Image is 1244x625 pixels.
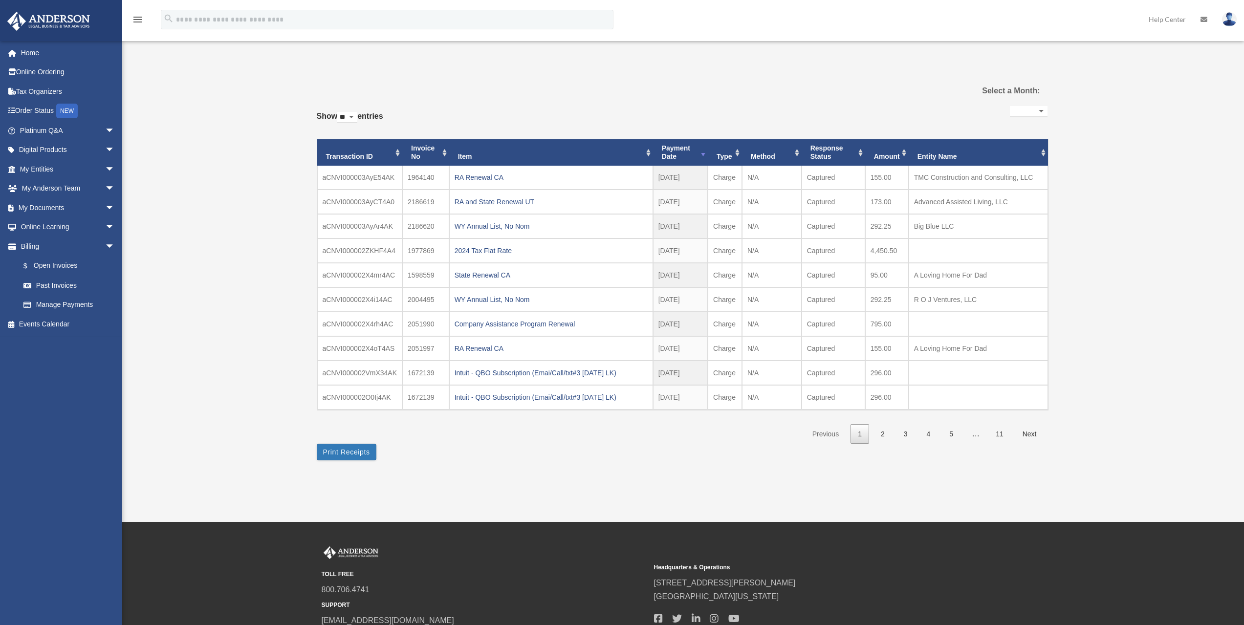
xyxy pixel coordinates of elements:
[105,121,125,141] span: arrow_drop_down
[402,336,449,361] td: 2051997
[708,238,742,263] td: Charge
[653,312,708,336] td: [DATE]
[455,268,648,282] div: State Renewal CA
[317,238,403,263] td: aCNVI000002ZKHF4A4
[317,109,383,133] label: Show entries
[317,361,403,385] td: aCNVI000002VmX34AK
[865,287,909,312] td: 292.25
[802,385,865,409] td: Captured
[105,179,125,199] span: arrow_drop_down
[7,43,130,63] a: Home
[653,190,708,214] td: [DATE]
[56,104,78,118] div: NEW
[1222,12,1237,26] img: User Pic
[14,295,130,315] a: Manage Payments
[317,263,403,287] td: aCNVI000002X4mr4AC
[942,424,960,444] a: 5
[105,159,125,179] span: arrow_drop_down
[865,166,909,190] td: 155.00
[865,385,909,409] td: 296.00
[402,166,449,190] td: 1964140
[653,166,708,190] td: [DATE]
[14,256,130,276] a: $Open Invoices
[322,569,647,580] small: TOLL FREE
[653,139,708,166] th: Payment Date: activate to sort column ascending
[909,190,1048,214] td: Advanced Assisted Living, LLC
[402,385,449,409] td: 1672139
[337,112,357,123] select: Showentries
[317,139,403,166] th: Transaction ID: activate to sort column ascending
[7,217,130,237] a: Online Learningarrow_drop_down
[742,263,802,287] td: N/A
[865,312,909,336] td: 795.00
[909,263,1048,287] td: A Loving Home For Dad
[7,121,130,140] a: Platinum Q&Aarrow_drop_down
[708,312,742,336] td: Charge
[317,214,403,238] td: aCNVI000003AyAr4AK
[317,287,403,312] td: aCNVI000002X4i14AC
[708,361,742,385] td: Charge
[909,336,1048,361] td: A Loving Home For Dad
[7,314,130,334] a: Events Calendar
[909,214,1048,238] td: Big Blue LLC
[865,238,909,263] td: 4,450.50
[802,139,865,166] th: Response Status: activate to sort column ascending
[865,336,909,361] td: 155.00
[402,190,449,214] td: 2186619
[654,592,779,601] a: [GEOGRAPHIC_DATA][US_STATE]
[805,424,846,444] a: Previous
[317,385,403,409] td: aCNVI000002O0Ij4AK
[742,166,802,190] td: N/A
[455,293,648,306] div: WY Annual List, No Nom
[802,336,865,361] td: Captured
[742,287,802,312] td: N/A
[7,101,130,121] a: Order StatusNEW
[933,84,1040,98] label: Select a Month:
[742,385,802,409] td: N/A
[873,424,892,444] a: 2
[4,12,93,31] img: Anderson Advisors Platinum Portal
[708,385,742,409] td: Charge
[14,276,125,295] a: Past Invoices
[455,342,648,355] div: RA Renewal CA
[802,287,865,312] td: Captured
[163,13,174,24] i: search
[29,260,34,272] span: $
[802,214,865,238] td: Captured
[654,562,980,573] small: Headquarters & Operations
[105,217,125,237] span: arrow_drop_down
[402,312,449,336] td: 2051990
[317,444,376,460] button: Print Receipts
[964,430,987,438] span: …
[653,263,708,287] td: [DATE]
[988,424,1011,444] a: 11
[742,361,802,385] td: N/A
[402,361,449,385] td: 1672139
[402,263,449,287] td: 1598559
[802,263,865,287] td: Captured
[7,140,130,160] a: Digital Productsarrow_drop_down
[919,424,938,444] a: 4
[455,317,648,331] div: Company Assistance Program Renewal
[402,287,449,312] td: 2004495
[317,190,403,214] td: aCNVI000003AyCT4A0
[909,166,1048,190] td: TMC Construction and Consulting, LLC
[865,190,909,214] td: 173.00
[708,263,742,287] td: Charge
[322,616,454,625] a: [EMAIL_ADDRESS][DOMAIN_NAME]
[105,198,125,218] span: arrow_drop_down
[449,139,653,166] th: Item: activate to sort column ascending
[455,171,648,184] div: RA Renewal CA
[317,312,403,336] td: aCNVI000002X4rh4AC
[132,17,144,25] a: menu
[802,190,865,214] td: Captured
[742,238,802,263] td: N/A
[742,336,802,361] td: N/A
[865,214,909,238] td: 292.25
[802,312,865,336] td: Captured
[865,263,909,287] td: 95.00
[708,214,742,238] td: Charge
[7,198,130,217] a: My Documentsarrow_drop_down
[653,287,708,312] td: [DATE]
[1015,424,1044,444] a: Next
